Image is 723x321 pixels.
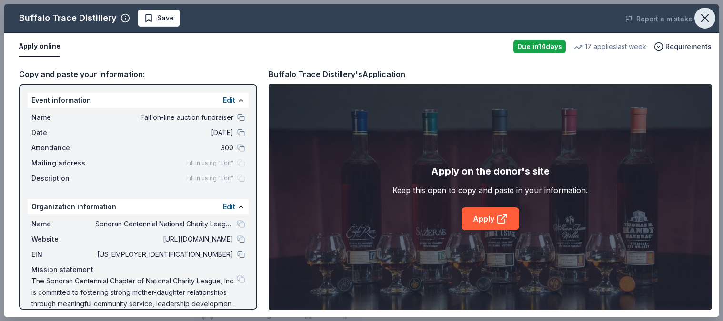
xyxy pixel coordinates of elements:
span: Website [31,233,95,245]
span: The Sonoran Centennial Chapter of National Charity League, Inc. is committed to fostering strong ... [31,275,237,310]
div: Event information [28,93,249,108]
span: [DATE] [95,127,233,138]
button: Report a mistake [625,13,693,25]
span: Fill in using "Edit" [186,175,233,182]
span: EIN [31,249,95,260]
button: Apply online [19,37,60,57]
span: Name [31,112,95,123]
div: 17 applies last week [573,41,646,52]
div: Copy and paste your information: [19,68,257,80]
span: Fall on-line auction fundraiser [95,112,233,123]
span: Date [31,127,95,138]
div: Keep this open to copy and paste in your information. [392,185,588,196]
div: Buffalo Trace Distillery [19,10,117,26]
span: Fill in using "Edit" [186,159,233,167]
span: [URL][DOMAIN_NAME] [95,233,233,245]
span: Attendance [31,142,95,154]
span: [US_EMPLOYER_IDENTIFICATION_NUMBER] [95,249,233,260]
button: Edit [223,95,235,106]
button: Requirements [654,41,712,52]
button: Edit [223,201,235,213]
div: Apply on the donor's site [431,164,550,179]
div: Mission statement [31,264,245,275]
div: Buffalo Trace Distillery's Application [269,68,405,80]
span: Mailing address [31,157,95,169]
div: Organization information [28,199,249,214]
span: Sonoran Centennial National Charity League [95,218,233,230]
span: 300 [95,142,233,154]
button: Save [138,10,180,27]
span: Save [157,12,174,24]
span: Description [31,173,95,184]
span: Name [31,218,95,230]
a: Apply [462,207,519,230]
span: Requirements [665,41,712,52]
div: Due in 14 days [513,40,566,53]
